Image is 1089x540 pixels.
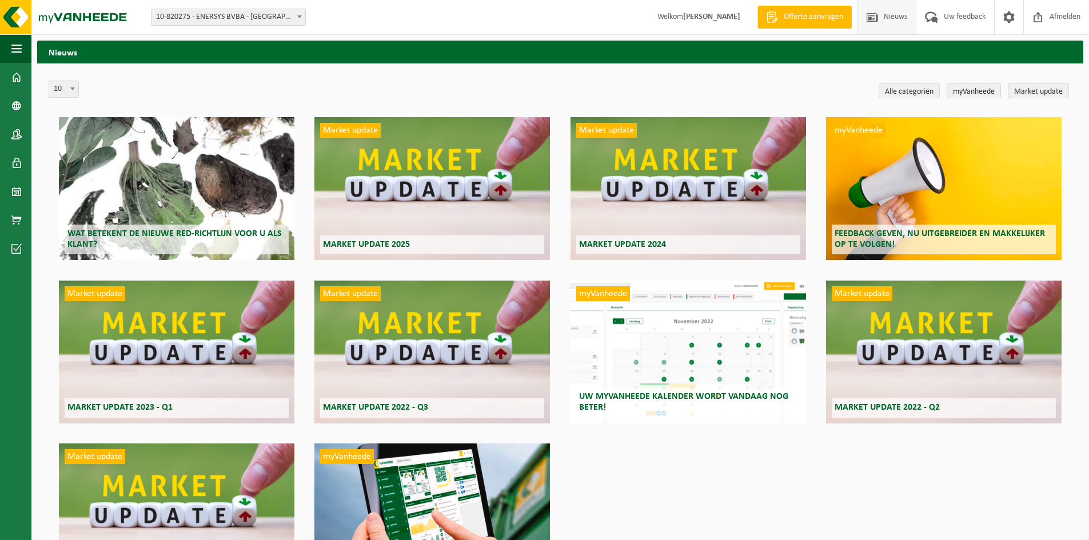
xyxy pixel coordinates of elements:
[832,123,885,138] span: myVanheede
[49,81,79,98] span: 10
[576,123,637,138] span: Market update
[826,281,1062,423] a: Market update Market update 2022 - Q2
[37,41,1083,63] h2: Nieuws
[323,403,428,412] span: Market update 2022 - Q3
[757,6,852,29] a: Offerte aanvragen
[579,240,666,249] span: Market update 2024
[65,286,125,301] span: Market update
[571,117,806,260] a: Market update Market update 2024
[323,240,410,249] span: Market update 2025
[320,123,381,138] span: Market update
[151,9,305,25] span: 10-820275 - ENERSYS BVBA - MECHELEN
[947,83,1001,98] a: myVanheede
[320,286,381,301] span: Market update
[314,281,550,423] a: Market update Market update 2022 - Q3
[579,392,788,412] span: Uw myVanheede kalender wordt vandaag nog beter!
[320,449,374,464] span: myVanheede
[59,281,294,423] a: Market update Market update 2023 - Q1
[67,403,173,412] span: Market update 2023 - Q1
[832,286,892,301] span: Market update
[1008,83,1069,98] a: Market update
[59,117,294,260] a: Wat betekent de nieuwe RED-richtlijn voor u als klant?
[879,83,940,98] a: Alle categoriën
[67,229,282,249] span: Wat betekent de nieuwe RED-richtlijn voor u als klant?
[49,81,78,97] span: 10
[65,449,125,464] span: Market update
[576,286,630,301] span: myVanheede
[781,11,846,23] span: Offerte aanvragen
[835,229,1045,249] span: Feedback geven, nu uitgebreider en makkelijker op te volgen!
[826,117,1062,260] a: myVanheede Feedback geven, nu uitgebreider en makkelijker op te volgen!
[314,117,550,260] a: Market update Market update 2025
[683,13,740,21] strong: [PERSON_NAME]
[151,9,306,26] span: 10-820275 - ENERSYS BVBA - MECHELEN
[571,281,806,423] a: myVanheede Uw myVanheede kalender wordt vandaag nog beter!
[835,403,940,412] span: Market update 2022 - Q2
